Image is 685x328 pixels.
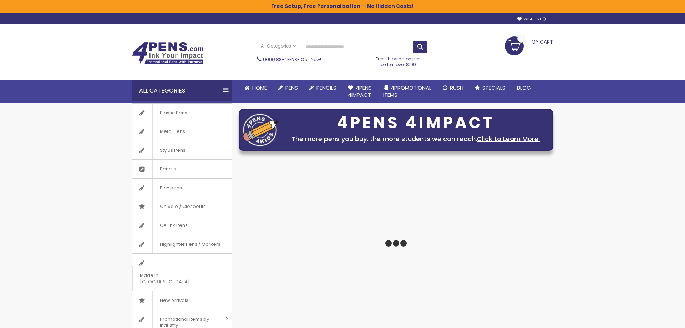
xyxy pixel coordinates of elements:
a: Metal Pens [132,122,232,141]
span: - Call Now! [263,56,321,63]
a: 4Pens4impact [342,80,377,103]
a: Home [239,80,273,96]
span: Pencils [316,84,336,91]
span: Specials [482,84,506,91]
div: The more pens you buy, the more students we can reach. [282,134,549,144]
a: Highlighter Pens / Markers [132,235,232,254]
a: Pens [273,80,304,96]
span: Home [252,84,267,91]
a: Click to Learn More. [477,134,540,143]
a: On Sale / Closeouts [132,197,232,216]
span: Blog [517,84,531,91]
span: Plastic Pens [152,104,194,122]
div: Free shipping on pen orders over $199 [369,53,428,68]
a: (888) 88-4PENS [263,56,297,63]
img: four_pen_logo.png [243,114,279,146]
a: 4PROMOTIONALITEMS [377,80,437,103]
a: Stylus Pens [132,141,232,160]
span: 4Pens 4impact [348,84,372,99]
img: 4Pens Custom Pens and Promotional Products [132,42,203,65]
a: Plastic Pens [132,104,232,122]
div: All Categories [132,80,232,101]
a: Blog [511,80,537,96]
a: Bic® pens [132,179,232,197]
a: New Arrivals [132,291,232,310]
a: All Categories [257,40,300,52]
span: All Categories [261,43,296,49]
div: 4PENS 4IMPACT [282,115,549,130]
span: New Arrivals [152,291,196,310]
a: Wishlist [517,16,546,22]
a: Pencils [304,80,342,96]
span: Stylus Pens [152,141,193,160]
a: Pencils [132,160,232,178]
span: Pencils [152,160,183,178]
a: Rush [437,80,469,96]
span: Bic® pens [152,179,189,197]
span: Pens [285,84,298,91]
a: Specials [469,80,511,96]
span: Rush [450,84,463,91]
span: On Sale / Closeouts [152,197,213,216]
span: Metal Pens [152,122,192,141]
span: 4PROMOTIONAL ITEMS [383,84,431,99]
a: Made in [GEOGRAPHIC_DATA] [132,254,232,291]
span: Highlighter Pens / Markers [152,235,228,254]
span: Made in [GEOGRAPHIC_DATA] [132,266,214,291]
a: Gel Ink Pens [132,216,232,235]
span: Gel Ink Pens [152,216,195,235]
